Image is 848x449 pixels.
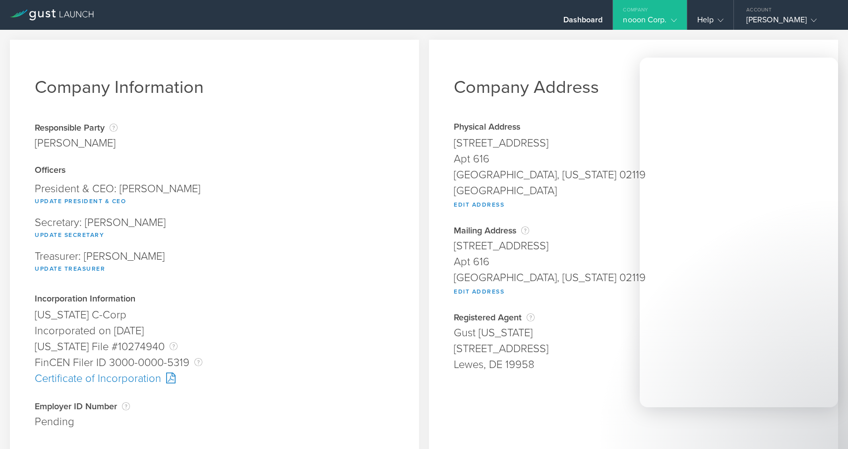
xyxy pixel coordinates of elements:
[454,341,813,357] div: [STREET_ADDRESS]
[454,183,813,199] div: [GEOGRAPHIC_DATA]
[35,123,118,133] div: Responsible Party
[35,195,126,207] button: Update President & CEO
[35,339,394,355] div: [US_STATE] File #10274940
[454,270,813,286] div: [GEOGRAPHIC_DATA], [US_STATE] 02119
[35,263,105,275] button: Update Treasurer
[697,15,724,30] div: Help
[454,135,813,151] div: [STREET_ADDRESS]
[35,76,394,98] h1: Company Information
[454,167,813,183] div: [GEOGRAPHIC_DATA], [US_STATE] 02119
[454,199,504,211] button: Edit Address
[454,325,813,341] div: Gust [US_STATE]
[454,76,813,98] h1: Company Address
[454,254,813,270] div: Apt 616
[454,225,813,235] div: Mailing Address
[35,212,394,246] div: Secretary: [PERSON_NAME]
[35,371,394,386] div: Certificate of Incorporation
[454,123,813,133] div: Physical Address
[454,238,813,254] div: [STREET_ADDRESS]
[454,357,813,373] div: Lewes, DE 19958
[35,246,394,280] div: Treasurer: [PERSON_NAME]
[640,58,838,407] iframe: Intercom live chat
[35,355,394,371] div: FinCEN Filer ID 3000-0000-5319
[623,15,676,30] div: nooon Corp.
[454,286,504,298] button: Edit Address
[35,295,394,304] div: Incorporation Information
[35,401,394,411] div: Employer ID Number
[454,151,813,167] div: Apt 616
[814,415,838,439] iframe: Intercom live chat
[35,166,394,176] div: Officers
[35,323,394,339] div: Incorporated on [DATE]
[35,414,394,430] div: Pending
[35,178,394,212] div: President & CEO: [PERSON_NAME]
[454,312,813,322] div: Registered Agent
[563,15,603,30] div: Dashboard
[35,135,118,151] div: [PERSON_NAME]
[35,229,104,241] button: Update Secretary
[746,15,831,30] div: [PERSON_NAME]
[35,307,394,323] div: [US_STATE] C-Corp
